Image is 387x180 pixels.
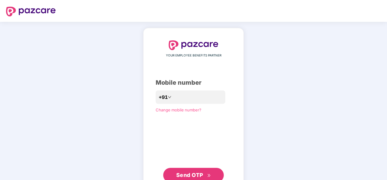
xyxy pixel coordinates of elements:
span: Send OTP [176,172,203,178]
span: +91 [159,93,168,101]
span: YOUR EMPLOYEE BENEFITS PARTNER [166,53,221,58]
a: Change mobile number? [156,107,201,112]
div: Mobile number [156,78,231,87]
span: down [168,95,171,99]
img: logo [6,7,56,16]
img: logo [169,40,218,50]
span: double-right [207,174,211,178]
